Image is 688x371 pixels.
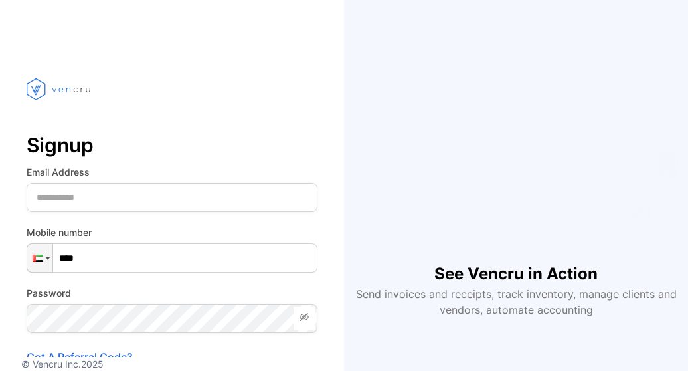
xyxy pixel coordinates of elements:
[379,53,653,241] iframe: YouTube video player
[27,349,317,365] p: Got A Referral Code?
[27,129,317,161] p: Signup
[434,241,598,286] h1: See Vencru in Action
[27,225,317,239] label: Mobile number
[344,286,688,318] p: Send invoices and receipts, track inventory, manage clients and vendors, automate accounting
[27,244,52,272] div: United Arab Emirates: + 971
[27,165,317,179] label: Email Address
[27,286,317,300] label: Password
[27,53,93,125] img: vencru logo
